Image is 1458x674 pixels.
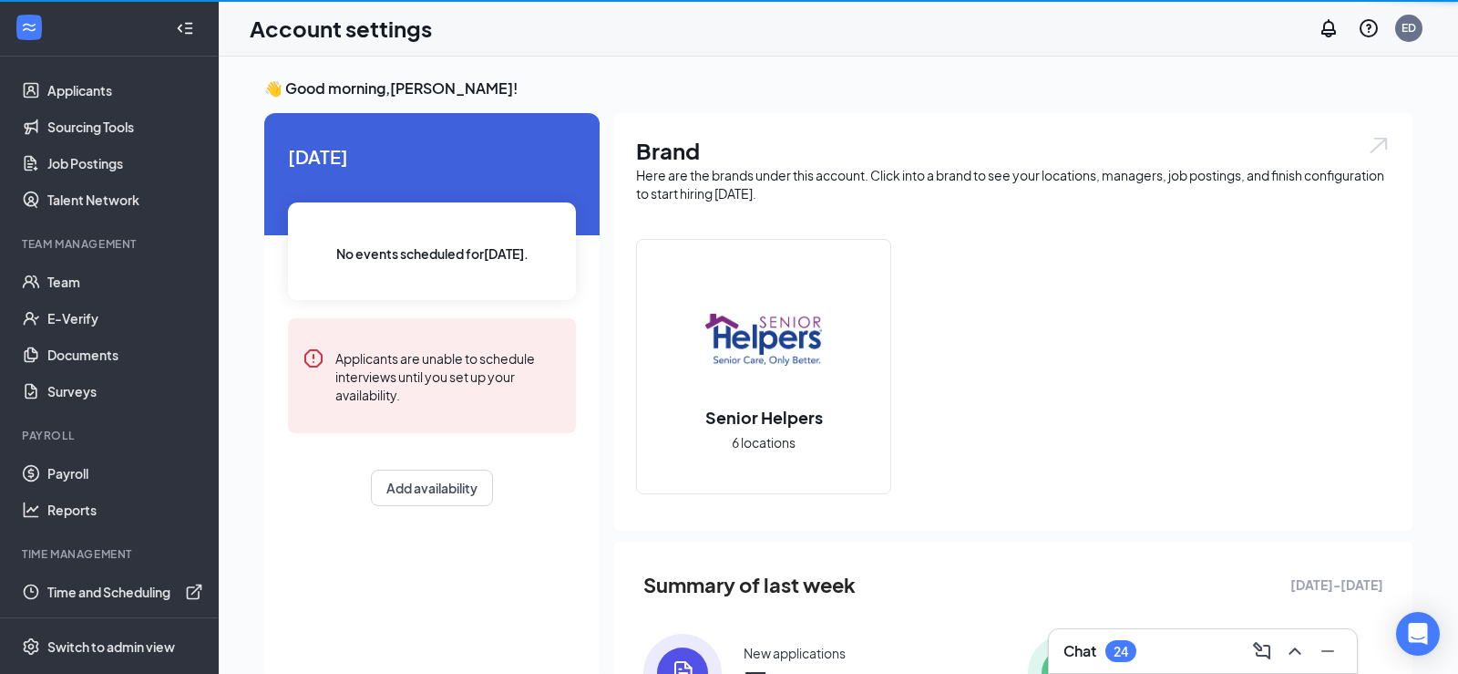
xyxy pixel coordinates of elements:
[47,72,203,109] a: Applicants
[687,406,841,429] h2: Senior Helpers
[47,373,203,410] a: Surveys
[1318,17,1340,39] svg: Notifications
[47,264,203,300] a: Team
[1251,640,1273,662] svg: ComposeMessage
[47,574,203,610] a: Time and SchedulingExternalLink
[1402,20,1416,36] div: ED
[732,432,796,452] span: 6 locations
[1396,612,1440,656] div: Open Intercom Messenger
[47,181,203,218] a: Talent Network
[1063,641,1096,661] h3: Chat
[176,19,194,37] svg: Collapse
[1290,575,1383,595] span: [DATE] - [DATE]
[1313,637,1342,666] button: Minimize
[1358,17,1380,39] svg: QuestionInfo
[336,244,529,264] span: No events scheduled for [DATE] .
[1367,135,1391,156] img: open.6027fd2a22e1237b5b06.svg
[643,569,856,601] span: Summary of last week
[47,638,175,656] div: Switch to admin view
[22,638,40,656] svg: Settings
[47,109,203,145] a: Sourcing Tools
[1248,637,1277,666] button: ComposeMessage
[636,135,1391,166] h1: Brand
[22,236,200,252] div: Team Management
[47,145,203,181] a: Job Postings
[47,492,203,528] a: Reports
[22,428,200,443] div: Payroll
[636,166,1391,202] div: Here are the brands under this account. Click into a brand to see your locations, managers, job p...
[22,546,200,562] div: TIME MANAGEMENT
[47,337,203,373] a: Documents
[264,78,1412,99] h3: 👋 Good morning, [PERSON_NAME] !
[371,470,493,506] button: Add availability
[20,18,38,36] svg: WorkstreamLogo
[47,300,203,337] a: E-Verify
[335,347,561,404] div: Applicants are unable to schedule interviews until you set up your availability.
[705,282,822,399] img: Senior Helpers
[1317,640,1339,662] svg: Minimize
[47,455,203,492] a: Payroll
[288,142,576,171] span: [DATE]
[1114,644,1128,659] div: 24
[250,13,432,44] h1: Account settings
[1284,640,1306,662] svg: ChevronUp
[303,347,324,369] svg: Error
[1280,637,1309,666] button: ChevronUp
[744,644,846,662] div: New applications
